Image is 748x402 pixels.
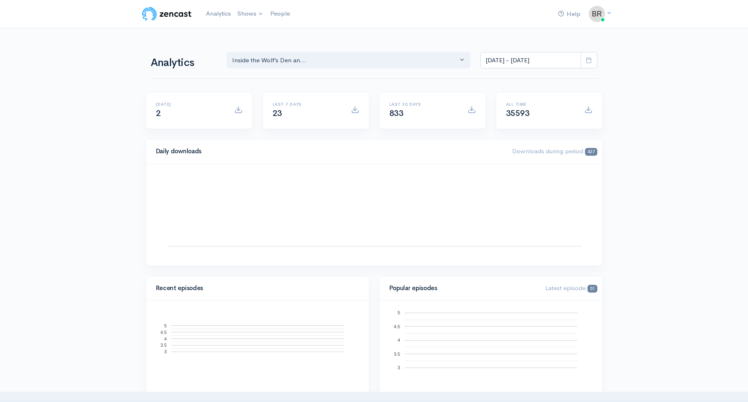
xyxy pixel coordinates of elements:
[160,329,166,334] text: 4.5
[389,102,458,107] h6: Last 30 days
[506,108,530,118] span: 35593
[589,6,605,22] img: ...
[555,5,584,23] a: Help
[397,338,400,343] text: 4
[545,284,597,292] span: Latest episode:
[512,147,597,155] span: Downloads during period:
[393,324,400,329] text: 4.5
[389,108,404,118] span: 833
[156,148,503,155] h4: Daily downloads
[506,102,574,107] h6: All time
[273,108,282,118] span: 23
[588,285,597,293] span: 51
[156,102,224,107] h6: [DATE]
[234,5,267,23] a: Shows
[389,311,592,393] svg: A chart.
[164,323,166,328] text: 5
[164,349,166,354] text: 3
[156,108,161,118] span: 2
[267,5,293,23] a: People
[397,310,400,315] text: 5
[203,5,234,23] a: Analytics
[585,148,597,156] span: 437
[232,56,458,65] div: Inside the Wolf’s Den an...
[480,52,581,69] input: analytics date range selector
[720,374,740,394] iframe: gist-messenger-bubble-iframe
[393,351,400,356] text: 3.5
[227,52,471,69] button: Inside the Wolf’s Den an...
[141,6,193,22] img: ZenCast Logo
[160,343,166,347] text: 3.5
[164,336,166,341] text: 4
[156,285,354,292] h4: Recent episodes
[273,102,341,107] h6: Last 7 days
[389,285,536,292] h4: Popular episodes
[397,365,400,370] text: 3
[156,311,359,393] svg: A chart.
[151,57,217,69] h1: Analytics
[156,174,592,256] svg: A chart.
